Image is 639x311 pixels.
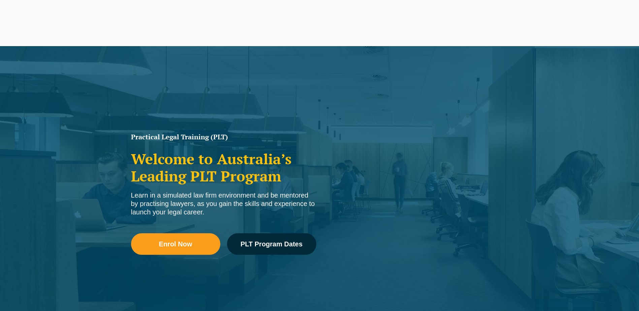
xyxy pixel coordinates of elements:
span: Enrol Now [159,241,192,247]
h1: Practical Legal Training (PLT) [131,134,316,140]
a: Enrol Now [131,233,220,255]
h2: Welcome to Australia’s Leading PLT Program [131,150,316,184]
a: PLT Program Dates [227,233,316,255]
span: PLT Program Dates [241,241,302,247]
div: Learn in a simulated law firm environment and be mentored by practising lawyers, as you gain the ... [131,191,316,216]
